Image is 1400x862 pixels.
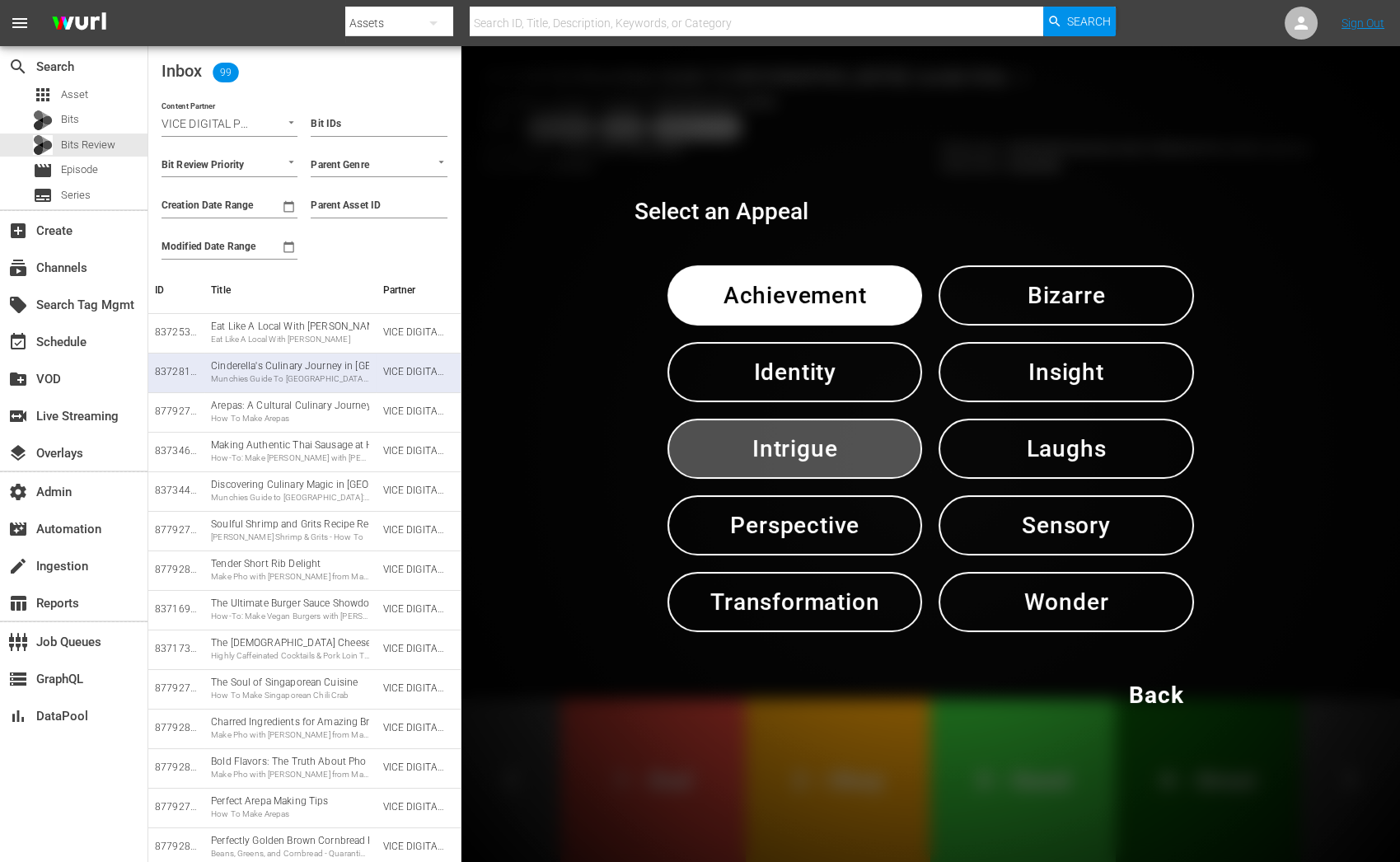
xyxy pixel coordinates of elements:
div: VICE DIGITAL PUBLISHING [382,365,447,379]
span: 99 [213,66,239,79]
div: Make Pho with [PERSON_NAME] from Madame [PERSON_NAME] [211,571,369,583]
div: Soulful Shrimp and Grits Recipe Revealed! [211,518,369,543]
div: Arepas: A Cultural Culinary Journey [211,399,369,424]
span: Intrigue [710,429,879,469]
div: Eat Like A Local With [PERSON_NAME] [211,334,369,345]
div: VICE DIGITAL PUBLISHING [382,326,447,340]
button: Insight [939,342,1193,402]
span: Sensory [981,505,1150,546]
input: Content Partner [162,115,251,136]
div: Munchies Guide To [GEOGRAPHIC_DATA]: Locals Only [211,373,369,385]
div: 83725383 [155,326,198,340]
div: 87792772 [155,682,198,696]
div: VICE DIGITAL PUBLISHING [382,523,447,537]
div: How To Make Singaporean Chili Crab [211,690,369,701]
button: Back [1086,665,1226,725]
div: 83734632 [155,444,198,458]
span: Identity [710,352,879,392]
span: Achievement [710,275,879,316]
div: VICE DIGITAL PUBLISHING [382,761,447,775]
div: 83728146 [155,365,198,379]
div: VICE DIGITAL PUBLISHING [382,721,447,735]
button: Achievement [667,265,922,326]
span: Series [33,185,53,205]
div: [PERSON_NAME] Shrimp & Grits - How To [211,532,369,543]
span: Perspective [710,505,879,546]
div: Bits Review [33,135,53,155]
span: Channels [8,258,28,278]
h2: Select an Appeal [634,199,808,225]
div: VICE DIGITAL PUBLISHING [382,840,447,854]
div: Tender Short Rib Delight [211,557,369,583]
div: 83734475 [155,484,198,498]
div: Charred Ingredients for Amazing Broth [211,715,369,741]
th: Partner [376,276,460,306]
span: Bits Review [61,137,115,153]
div: 87792787 [155,523,198,537]
h2: Inbox [162,59,243,86]
div: How To Make Arepas [211,808,369,820]
span: menu [10,13,30,33]
div: 83716908 [155,602,198,616]
div: VICE DIGITAL PUBLISHING [382,563,447,577]
div: Make Pho with [PERSON_NAME] from Madame [PERSON_NAME] [211,729,369,741]
button: Perspective [667,495,922,555]
div: Munchies Guide to [GEOGRAPHIC_DATA]: Hunting and Gathering [211,492,369,504]
span: GraphQL [8,669,28,689]
div: Bold Flavors: The Truth About Pho [211,755,369,780]
div: VICE DIGITAL PUBLISHING [382,484,447,498]
span: apps [33,85,53,105]
div: Beans, Greens, and Cornbread - Quarantine Cooking [211,848,369,860]
span: Back [1129,675,1183,715]
div: Perfectly Golden Brown Cornbread Recipe [211,834,369,860]
span: Search Tag Mgmt [8,295,28,315]
div: Bits [33,110,53,130]
div: How-To: Make [PERSON_NAME] with [PERSON_NAME] [211,452,369,464]
div: Make Pho with [PERSON_NAME] from Madame [PERSON_NAME] [211,769,369,780]
span: Episode [61,162,98,178]
label: Content Partner [162,103,215,110]
button: Wonder [939,572,1193,632]
div: The Soul of Singaporean Cuisine [211,676,369,701]
div: Cinderella's Culinary Journey in Vegas [211,359,369,385]
span: Asset [61,87,88,103]
div: Eat Like A Local With Andy Roy [211,320,369,345]
img: ans4CAIJ8jUAAAAAAAAAAAAAAAAAAAAAAAAgQb4GAAAAAAAAAAAAAAAAAAAAAAAAJMjXAAAAAAAAAAAAAAAAAAAAAAAAgAT5G... [40,4,119,43]
div: 87792766 [155,405,198,419]
th: ID [148,276,204,306]
span: Create [8,221,28,241]
span: Reports [8,593,28,613]
button: Open [283,154,299,170]
div: VICE DIGITAL PUBLISHING [382,602,447,616]
button: Transformation [667,572,922,632]
div: 87792765 [155,800,198,814]
span: Ingestion [8,556,28,576]
button: Intrigue [667,419,922,479]
button: Open [433,154,449,170]
th: Title [204,276,376,306]
span: Automation [8,519,28,539]
div: Discovering Culinary Magic in Scotland [211,478,369,504]
div: 83717388 [155,642,198,656]
button: Sensory [939,495,1193,555]
span: DataPool [8,706,28,726]
span: Admin [8,482,28,502]
div: VICE DIGITAL PUBLISHING [382,405,447,419]
span: Episode [33,161,53,180]
button: Open [283,115,299,130]
div: VICE DIGITAL PUBLISHING [382,642,447,656]
div: VICE DIGITAL PUBLISHING [382,444,447,458]
div: Perfect Arepa Making Tips [211,794,369,820]
span: Transformation [710,582,879,622]
span: Job Queues [8,632,28,652]
span: Bizarre [981,275,1150,316]
div: 87792844 [155,563,198,577]
div: How To Make Arepas [211,413,369,424]
div: Making Authentic Thai Sausage at Home [211,438,369,464]
div: 87792843 [155,761,198,775]
a: Sign Out [1341,16,1384,30]
span: Laughs [981,429,1150,469]
div: Highly Caffeinated Cocktails & Pork Loin Tacos: Chef's Night out With Thirty Acres [211,650,369,662]
div: VICE DIGITAL PUBLISHING [382,682,447,696]
span: Schedule [8,332,28,352]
